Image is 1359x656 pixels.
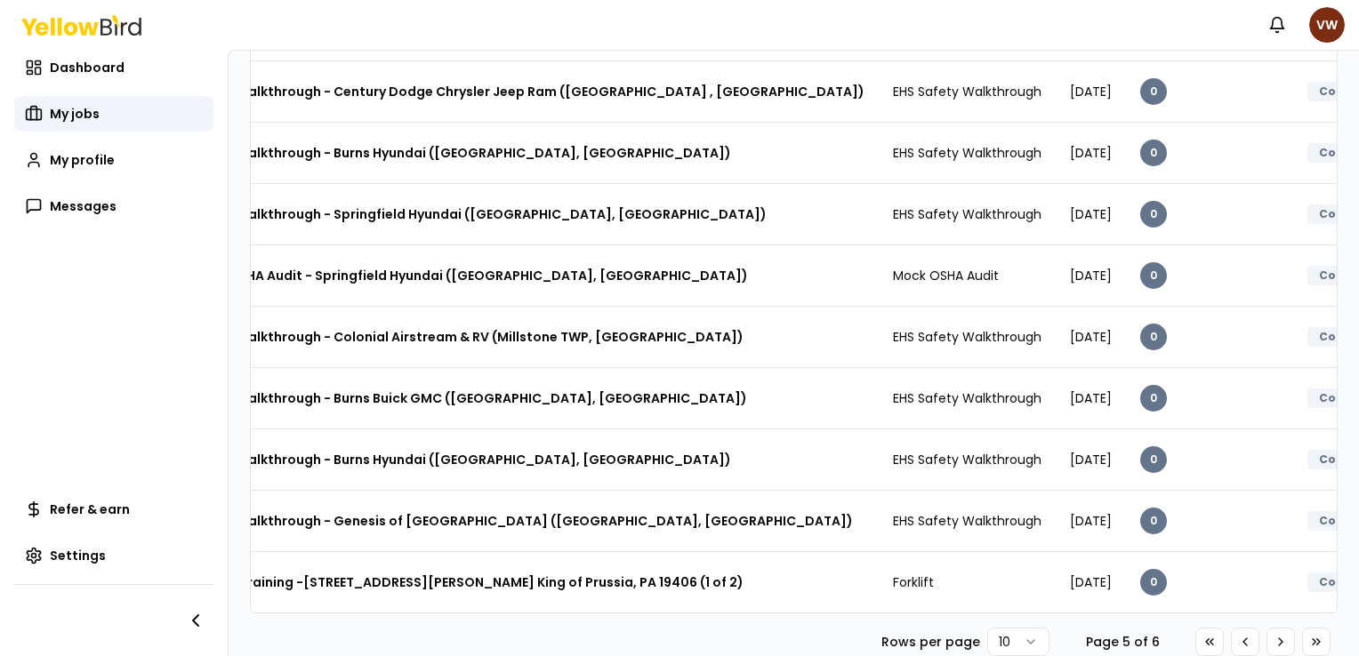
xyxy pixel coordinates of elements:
div: 0 [1140,446,1167,473]
h3: Safety Walkthrough - Genesis of [GEOGRAPHIC_DATA] ([GEOGRAPHIC_DATA], [GEOGRAPHIC_DATA]) [189,505,853,537]
div: 0 [1140,140,1167,166]
span: Settings [50,547,106,564]
span: [DATE] [1070,512,1112,530]
h3: Safety Walkthrough - Springfield Hyundai ([GEOGRAPHIC_DATA], [GEOGRAPHIC_DATA]) [189,198,767,230]
span: [DATE] [1070,144,1112,162]
span: Mock OSHA Audit [893,267,999,284]
span: [DATE] [1070,328,1112,346]
div: 0 [1140,385,1167,412]
span: VW [1309,7,1345,43]
div: 0 [1140,569,1167,596]
span: Forklift [893,573,934,591]
span: EHS Safety Walkthrough [893,205,1041,223]
a: Refer & earn [14,492,213,527]
a: Dashboard [14,50,213,85]
span: EHS Safety Walkthrough [893,512,1041,530]
h3: Forklift Training -[STREET_ADDRESS][PERSON_NAME] King of Prussia, PA 19406 (1 of 2) [189,566,744,598]
span: [DATE] [1070,389,1112,407]
a: Settings [14,538,213,573]
a: Messages [14,188,213,224]
span: EHS Safety Walkthrough [893,83,1041,100]
div: Page 5 of 6 [1078,633,1167,651]
h3: Safety Walkthrough - Burns Buick GMC ([GEOGRAPHIC_DATA], [GEOGRAPHIC_DATA]) [189,382,747,414]
span: EHS Safety Walkthrough [893,389,1041,407]
a: My profile [14,142,213,178]
h3: Safety Walkthrough - Burns Hyundai ([GEOGRAPHIC_DATA], [GEOGRAPHIC_DATA]) [189,137,731,169]
h3: Mock OSHA Audit - Springfield Hyundai ([GEOGRAPHIC_DATA], [GEOGRAPHIC_DATA]) [189,260,748,292]
span: Dashboard [50,59,125,76]
span: EHS Safety Walkthrough [893,451,1041,468]
a: My jobs [14,96,213,132]
h3: Safety Walkthrough - Century Dodge Chrysler Jeep Ram ([GEOGRAPHIC_DATA] , [GEOGRAPHIC_DATA]) [189,76,864,108]
h3: Safety Walkthrough - Colonial Airstream & RV (Millstone TWP, [GEOGRAPHIC_DATA]) [189,321,744,353]
span: Refer & earn [50,500,130,518]
span: [DATE] [1070,267,1112,284]
span: [DATE] [1070,451,1112,468]
span: Messages [50,197,117,215]
span: [DATE] [1070,83,1112,100]
span: EHS Safety Walkthrough [893,328,1041,346]
span: [DATE] [1070,573,1112,591]
div: 0 [1140,324,1167,350]
h3: Safety Walkthrough - Burns Hyundai ([GEOGRAPHIC_DATA], [GEOGRAPHIC_DATA]) [189,444,731,476]
div: 0 [1140,78,1167,105]
span: My profile [50,151,115,169]
span: My jobs [50,105,100,123]
p: Rows per page [881,633,980,651]
span: EHS Safety Walkthrough [893,144,1041,162]
div: 0 [1140,201,1167,228]
div: 0 [1140,262,1167,289]
span: [DATE] [1070,205,1112,223]
div: 0 [1140,508,1167,534]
